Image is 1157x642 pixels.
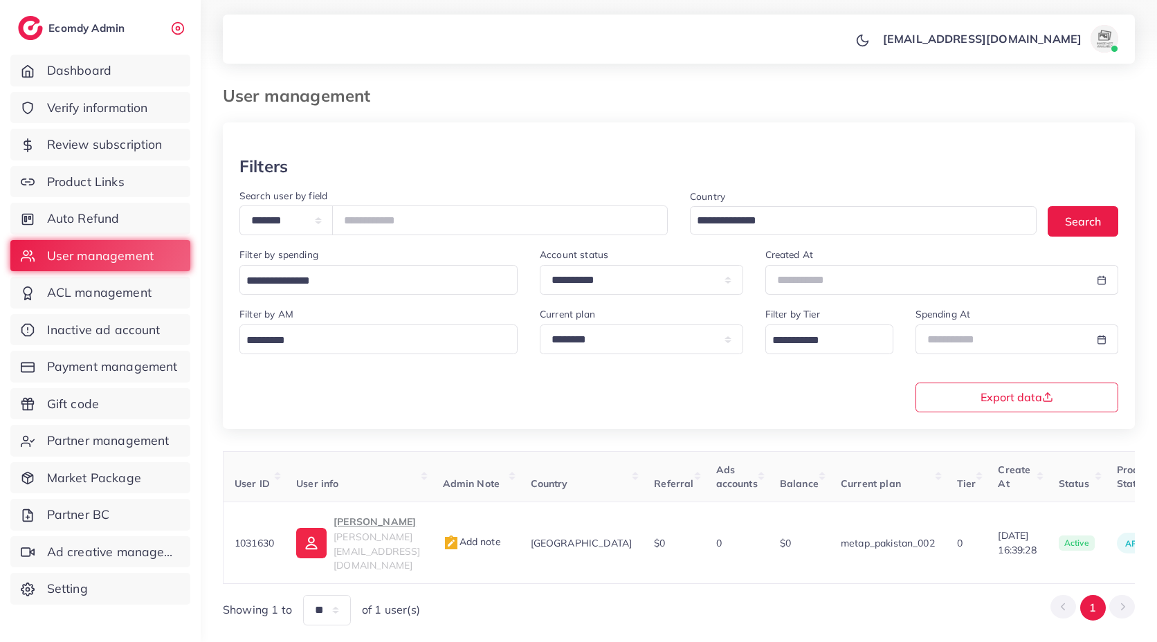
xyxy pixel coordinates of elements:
[540,307,595,321] label: Current plan
[1048,206,1118,236] button: Search
[10,462,190,494] a: Market Package
[531,477,568,490] span: Country
[841,477,901,490] span: Current plan
[654,477,693,490] span: Referral
[48,21,128,35] h2: Ecomdy Admin
[47,432,170,450] span: Partner management
[10,203,190,235] a: Auto Refund
[998,529,1036,557] span: [DATE] 16:39:28
[10,388,190,420] a: Gift code
[1080,595,1106,621] button: Go to page 1
[47,136,163,154] span: Review subscription
[10,499,190,531] a: Partner BC
[47,284,152,302] span: ACL management
[239,324,518,354] div: Search for option
[690,206,1037,235] div: Search for option
[362,602,420,618] span: of 1 user(s)
[10,277,190,309] a: ACL management
[223,602,292,618] span: Showing 1 to
[915,307,971,321] label: Spending At
[767,330,875,351] input: Search for option
[443,535,459,551] img: admin_note.cdd0b510.svg
[841,537,935,549] span: metap_pakistan_002
[915,383,1119,412] button: Export data
[780,537,791,549] span: $0
[443,477,500,490] span: Admin Note
[10,92,190,124] a: Verify information
[47,321,161,339] span: Inactive ad account
[239,307,293,321] label: Filter by AM
[443,535,501,548] span: Add note
[47,358,178,376] span: Payment management
[239,156,288,176] h3: Filters
[239,265,518,295] div: Search for option
[10,166,190,198] a: Product Links
[981,392,1053,403] span: Export data
[765,324,893,354] div: Search for option
[765,307,820,321] label: Filter by Tier
[296,528,327,558] img: ic-user-info.36bf1079.svg
[18,16,43,40] img: logo
[1091,25,1118,53] img: avatar
[1050,595,1135,621] ul: Pagination
[716,537,722,549] span: 0
[47,62,111,80] span: Dashboard
[957,477,976,490] span: Tier
[47,173,125,191] span: Product Links
[692,210,1019,232] input: Search for option
[998,464,1030,490] span: Create At
[334,531,420,571] span: [PERSON_NAME][EMAIL_ADDRESS][DOMAIN_NAME]
[1117,464,1154,490] span: Product Status
[10,425,190,457] a: Partner management
[875,25,1124,53] a: [EMAIL_ADDRESS][DOMAIN_NAME]avatar
[47,247,154,265] span: User management
[531,537,632,549] span: [GEOGRAPHIC_DATA]
[883,30,1082,47] p: [EMAIL_ADDRESS][DOMAIN_NAME]
[239,189,327,203] label: Search user by field
[18,16,128,40] a: logoEcomdy Admin
[235,477,270,490] span: User ID
[10,55,190,86] a: Dashboard
[10,536,190,568] a: Ad creative management
[780,477,819,490] span: Balance
[1059,477,1089,490] span: Status
[296,477,338,490] span: User info
[47,99,148,117] span: Verify information
[10,240,190,272] a: User management
[540,248,608,262] label: Account status
[957,537,963,549] span: 0
[10,314,190,346] a: Inactive ad account
[47,469,141,487] span: Market Package
[239,248,318,262] label: Filter by spending
[654,537,665,549] span: $0
[1059,535,1095,551] span: active
[47,580,88,598] span: Setting
[235,537,274,549] span: 1031630
[47,506,110,524] span: Partner BC
[716,464,758,490] span: Ads accounts
[47,210,120,228] span: Auto Refund
[10,351,190,383] a: Payment management
[47,395,99,413] span: Gift code
[10,573,190,605] a: Setting
[296,513,420,572] a: [PERSON_NAME][PERSON_NAME][EMAIL_ADDRESS][DOMAIN_NAME]
[10,129,190,160] a: Review subscription
[690,190,725,203] label: Country
[47,543,180,561] span: Ad creative management
[242,330,500,351] input: Search for option
[334,513,420,530] p: [PERSON_NAME]
[242,270,500,292] input: Search for option
[223,86,381,106] h3: User management
[765,248,814,262] label: Created At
